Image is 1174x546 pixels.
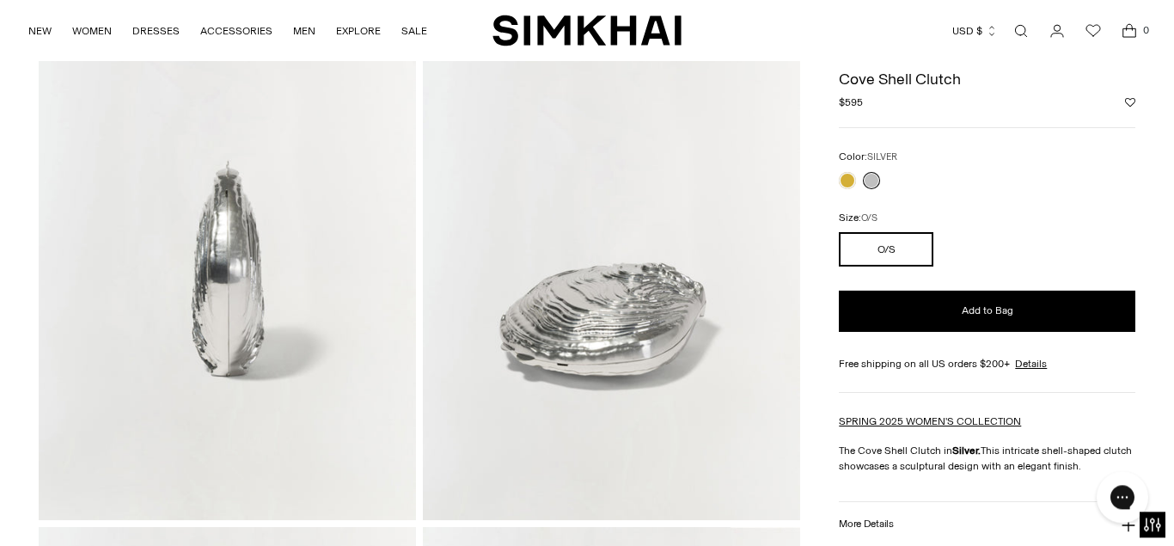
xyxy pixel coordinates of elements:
[293,12,315,50] a: MEN
[962,304,1013,318] span: Add to Bag
[72,12,112,50] a: WOMEN
[1040,14,1074,48] a: Go to the account page
[952,445,981,457] strong: Silver.
[1138,22,1153,38] span: 0
[839,149,897,165] label: Color:
[1015,356,1047,371] a: Details
[1088,465,1157,529] iframe: Gorgias live chat messenger
[839,71,1135,87] h1: Cove Shell Clutch
[336,12,381,50] a: EXPLORE
[839,210,877,226] label: Size:
[14,481,173,532] iframe: Sign Up via Text for Offers
[1112,14,1146,48] a: Open cart modal
[839,502,1135,546] button: More Details
[132,12,180,50] a: DRESSES
[401,12,427,50] a: SALE
[28,12,52,50] a: NEW
[952,12,998,50] button: USD $
[839,232,933,267] button: O/S
[1076,14,1110,48] a: Wishlist
[861,212,877,224] span: O/S
[839,356,1135,371] div: Free shipping on all US orders $200+
[1125,97,1135,107] button: Add to Wishlist
[867,151,897,163] span: SILVER
[839,95,863,110] span: $595
[839,415,1021,427] a: SPRING 2025 WOMEN'S COLLECTION
[839,443,1135,474] p: The Cove Shell Clutch in This intricate shell-shaped clutch showcases a sculptural design with an...
[1004,14,1038,48] a: Open search modal
[200,12,272,50] a: ACCESSORIES
[839,291,1135,332] button: Add to Bag
[492,14,682,47] a: SIMKHAI
[839,518,893,530] h3: More Details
